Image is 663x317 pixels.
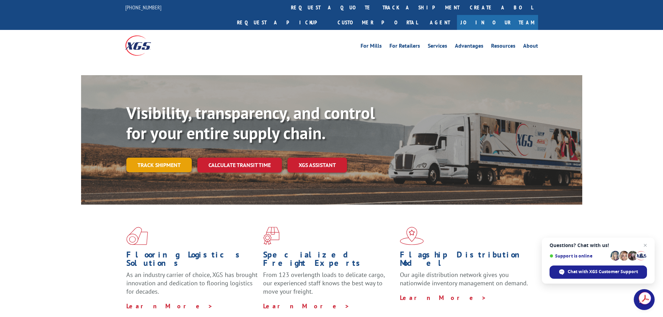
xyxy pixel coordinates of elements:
a: Calculate transit time [197,158,282,173]
a: XGS ASSISTANT [287,158,347,173]
a: Agent [423,15,457,30]
a: Advantages [455,43,483,51]
a: Customer Portal [332,15,423,30]
p: From 123 overlength loads to delicate cargo, our experienced staff knows the best way to move you... [263,271,395,302]
h1: Flagship Distribution Model [400,251,531,271]
span: Close chat [641,241,649,249]
span: Support is online [550,253,608,259]
a: For Retailers [389,43,420,51]
a: Services [428,43,447,51]
h1: Flooring Logistics Solutions [126,251,258,271]
a: Learn More > [126,302,213,310]
span: Our agile distribution network gives you nationwide inventory management on demand. [400,271,528,287]
div: Open chat [634,289,655,310]
img: xgs-icon-focused-on-flooring-red [263,227,279,245]
span: Chat with XGS Customer Support [568,269,638,275]
a: [PHONE_NUMBER] [125,4,161,11]
a: Request a pickup [232,15,332,30]
img: xgs-icon-flagship-distribution-model-red [400,227,424,245]
a: Resources [491,43,515,51]
a: Learn More > [400,294,487,302]
a: Join Our Team [457,15,538,30]
a: For Mills [361,43,382,51]
a: About [523,43,538,51]
b: Visibility, transparency, and control for your entire supply chain. [126,102,375,144]
span: Questions? Chat with us! [550,243,647,248]
div: Chat with XGS Customer Support [550,266,647,279]
span: As an industry carrier of choice, XGS has brought innovation and dedication to flooring logistics... [126,271,258,295]
h1: Specialized Freight Experts [263,251,395,271]
a: Learn More > [263,302,350,310]
img: xgs-icon-total-supply-chain-intelligence-red [126,227,148,245]
a: Track shipment [126,158,192,172]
